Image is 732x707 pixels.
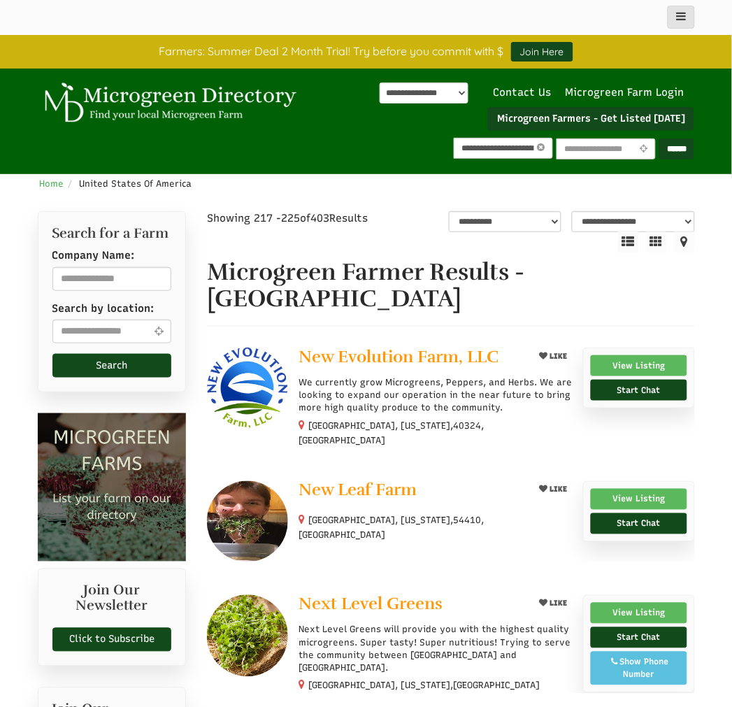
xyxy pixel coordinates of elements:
[52,354,172,378] button: Search
[40,178,64,189] a: Home
[488,107,694,131] a: Microgreen Farmers - Get Listed [DATE]
[548,485,568,494] span: LIKE
[299,480,417,501] span: New Leaf Farm
[637,145,652,154] i: Use Current Location
[535,595,573,613] button: LIKE
[591,603,687,624] a: View Listing
[453,680,540,692] span: [GEOGRAPHIC_DATA]
[453,420,481,432] span: 40324
[299,624,573,675] p: Next Level Greens will provide you with the highest quality microgreens. Super tasty! Super nutri...
[598,656,679,681] div: Show Phone Number
[511,42,573,62] a: Join Here
[38,83,299,123] img: Microgreen Directory
[591,489,687,510] a: View Listing
[52,301,155,316] label: Search by location:
[299,346,498,367] span: New Evolution Farm, LLC
[565,86,691,99] a: Microgreen Farm Login
[591,380,687,401] a: Start Chat
[38,413,187,562] img: Microgreen Farms list your microgreen farm today
[453,515,481,527] span: 54410
[207,481,288,562] img: New Leaf Farm
[380,83,468,110] div: Powered by
[299,348,524,369] a: New Evolution Farm, LLC
[449,211,561,232] select: overall_rating_filter-1
[299,376,573,415] p: We currently grow Microgreens, Peppers, and Herbs. We are looking to expand our operation in the ...
[52,583,172,621] h2: Join Our Newsletter
[308,680,540,691] small: [GEOGRAPHIC_DATA], [US_STATE],
[310,212,329,224] span: 403
[299,481,524,503] a: New Leaf Farm
[207,259,695,312] h1: Microgreen Farmer Results - [GEOGRAPHIC_DATA]
[52,248,135,263] label: Company Name:
[668,6,695,29] button: main_menu
[299,515,484,541] small: [GEOGRAPHIC_DATA], [US_STATE], ,
[299,595,524,617] a: Next Level Greens
[548,599,568,608] span: LIKE
[380,83,468,103] select: Language Translate Widget
[207,348,288,429] img: New Evolution Farm, LLC
[572,211,695,232] select: sortbox-1
[299,434,385,447] span: [GEOGRAPHIC_DATA]
[299,529,385,542] span: [GEOGRAPHIC_DATA]
[591,513,687,534] a: Start Chat
[299,420,484,445] small: [GEOGRAPHIC_DATA], [US_STATE], ,
[548,352,568,361] span: LIKE
[52,628,172,652] a: Click to Subscribe
[207,595,288,676] img: Next Level Greens
[52,226,172,241] h2: Search for a Farm
[591,627,687,648] a: Start Chat
[150,326,166,336] i: Use Current Location
[535,348,573,365] button: LIKE
[281,212,300,224] span: 225
[299,594,443,615] span: Next Level Greens
[486,86,558,99] a: Contact Us
[535,481,573,499] button: LIKE
[207,211,370,226] div: Showing 217 - of Results
[80,178,192,189] span: United States Of America
[591,355,687,376] a: View Listing
[27,42,705,62] div: Farmers: Summer Deal 2 Month Trial! Try before you commit with $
